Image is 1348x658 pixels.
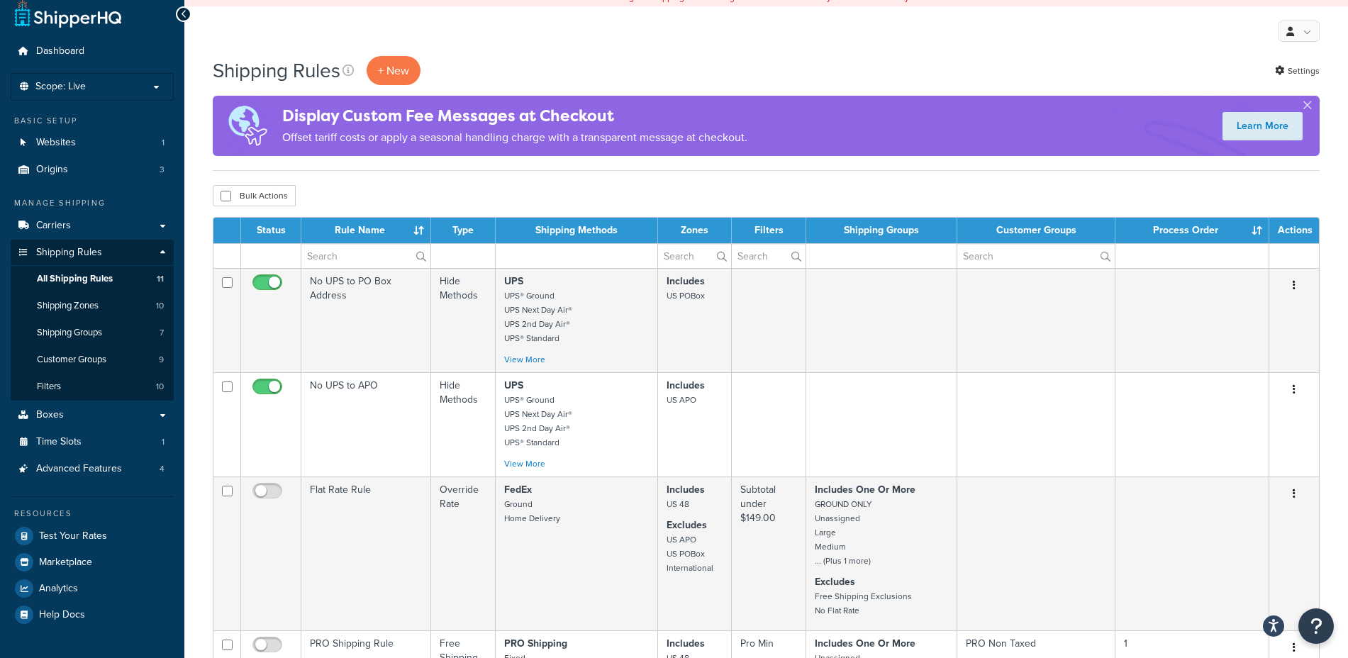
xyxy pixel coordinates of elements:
[160,327,164,339] span: 7
[496,218,658,243] th: Shipping Methods
[367,56,420,85] p: + New
[431,476,496,630] td: Override Rate
[815,498,871,567] small: GROUND ONLY Unassigned Large Medium ... (Plus 1 more)
[1298,608,1334,644] button: Open Resource Center
[11,266,174,292] li: All Shipping Rules
[301,218,431,243] th: Rule Name : activate to sort column ascending
[11,347,174,373] li: Customer Groups
[36,164,68,176] span: Origins
[11,38,174,65] a: Dashboard
[957,218,1115,243] th: Customer Groups
[815,482,915,497] strong: Includes One Or More
[11,602,174,628] li: Help Docs
[37,327,102,339] span: Shipping Groups
[213,96,282,156] img: duties-banner-06bc72dcb5fe05cb3f9472aba00be2ae8eb53ab6f0d8bb03d382ba314ac3c341.png
[11,347,174,373] a: Customer Groups 9
[11,576,174,601] a: Analytics
[282,104,747,128] h4: Display Custom Fee Messages at Checkout
[11,240,174,401] li: Shipping Rules
[815,636,915,651] strong: Includes One Or More
[11,429,174,455] a: Time Slots 1
[667,533,713,574] small: US APO US POBox International
[957,244,1114,268] input: Search
[11,374,174,400] a: Filters 10
[815,574,855,589] strong: Excludes
[11,402,174,428] a: Boxes
[36,220,71,232] span: Carriers
[431,268,496,372] td: Hide Methods
[11,456,174,482] li: Advanced Features
[301,476,431,630] td: Flat Rate Rule
[815,590,912,617] small: Free Shipping Exclusions No Flat Rate
[36,247,102,259] span: Shipping Rules
[11,456,174,482] a: Advanced Features 4
[667,274,705,289] strong: Includes
[431,372,496,476] td: Hide Methods
[11,197,174,209] div: Manage Shipping
[806,218,957,243] th: Shipping Groups
[156,300,164,312] span: 10
[39,557,92,569] span: Marketplace
[11,374,174,400] li: Filters
[667,482,705,497] strong: Includes
[39,583,78,595] span: Analytics
[11,240,174,266] a: Shipping Rules
[157,273,164,285] span: 11
[667,289,705,302] small: US POBox
[667,378,705,393] strong: Includes
[11,429,174,455] li: Time Slots
[37,381,61,393] span: Filters
[504,457,545,470] a: View More
[732,218,806,243] th: Filters
[162,436,165,448] span: 1
[667,498,689,511] small: US 48
[282,128,747,147] p: Offset tariff costs or apply a seasonal handling charge with a transparent message at checkout.
[1275,61,1320,81] a: Settings
[301,244,430,268] input: Search
[36,45,84,57] span: Dashboard
[156,381,164,393] span: 10
[36,463,122,475] span: Advanced Features
[11,213,174,239] a: Carriers
[504,394,572,449] small: UPS® Ground UPS Next Day Air® UPS 2nd Day Air® UPS® Standard
[11,157,174,183] a: Origins 3
[36,436,82,448] span: Time Slots
[213,57,340,84] h1: Shipping Rules
[11,293,174,319] li: Shipping Zones
[36,409,64,421] span: Boxes
[11,157,174,183] li: Origins
[160,463,165,475] span: 4
[667,518,707,532] strong: Excludes
[732,244,806,268] input: Search
[431,218,496,243] th: Type
[11,508,174,520] div: Resources
[732,476,806,630] td: Subtotal under $149.00
[1269,218,1319,243] th: Actions
[11,523,174,549] a: Test Your Rates
[11,550,174,575] li: Marketplace
[37,300,99,312] span: Shipping Zones
[11,293,174,319] a: Shipping Zones 10
[658,244,731,268] input: Search
[39,609,85,621] span: Help Docs
[504,498,560,525] small: Ground Home Delivery
[504,289,572,345] small: UPS® Ground UPS Next Day Air® UPS 2nd Day Air® UPS® Standard
[37,354,106,366] span: Customer Groups
[301,268,431,372] td: No UPS to PO Box Address
[159,354,164,366] span: 9
[504,636,567,651] strong: PRO Shipping
[667,394,696,406] small: US APO
[35,81,86,93] span: Scope: Live
[11,320,174,346] a: Shipping Groups 7
[658,218,732,243] th: Zones
[504,378,523,393] strong: UPS
[301,372,431,476] td: No UPS to APO
[241,218,301,243] th: Status
[504,353,545,366] a: View More
[11,130,174,156] li: Websites
[37,273,113,285] span: All Shipping Rules
[667,636,705,651] strong: Includes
